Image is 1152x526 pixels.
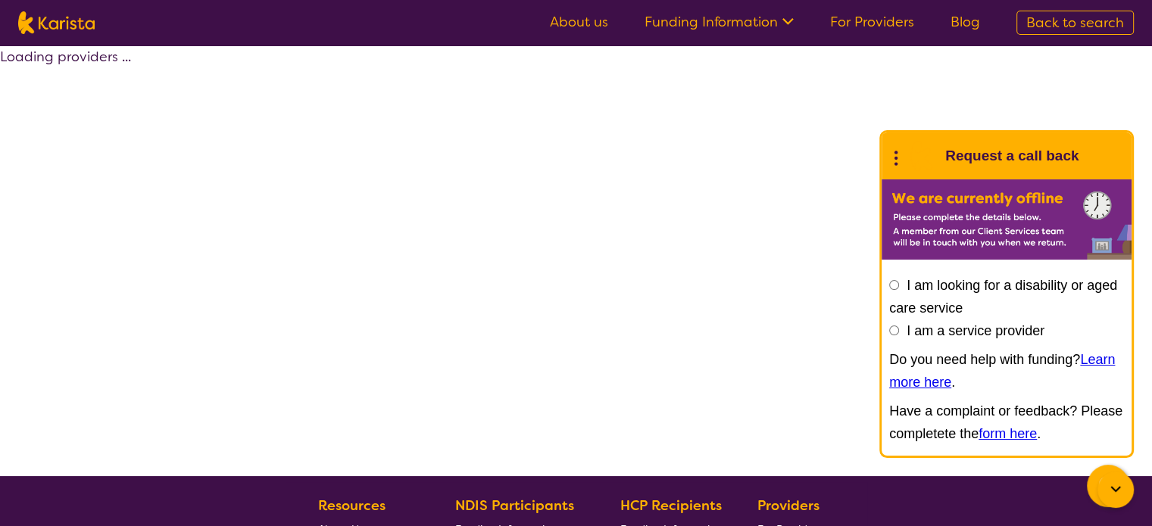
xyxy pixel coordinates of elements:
[889,400,1124,445] p: Have a complaint or feedback? Please completete the .
[1087,465,1129,507] button: Channel Menu
[645,13,794,31] a: Funding Information
[1026,14,1124,32] span: Back to search
[830,13,914,31] a: For Providers
[979,426,1037,441] a: form here
[550,13,608,31] a: About us
[889,348,1124,394] p: Do you need help with funding? .
[318,496,386,515] b: Resources
[907,323,1044,338] label: I am a service provider
[906,141,936,171] img: Karista
[18,11,95,34] img: Karista logo
[1016,11,1134,35] a: Back to search
[455,496,574,515] b: NDIS Participants
[620,496,722,515] b: HCP Recipients
[889,278,1117,316] label: I am looking for a disability or aged care service
[882,179,1132,260] img: Karista offline chat form to request call back
[757,496,820,515] b: Providers
[951,13,980,31] a: Blog
[945,145,1079,167] h1: Request a call back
